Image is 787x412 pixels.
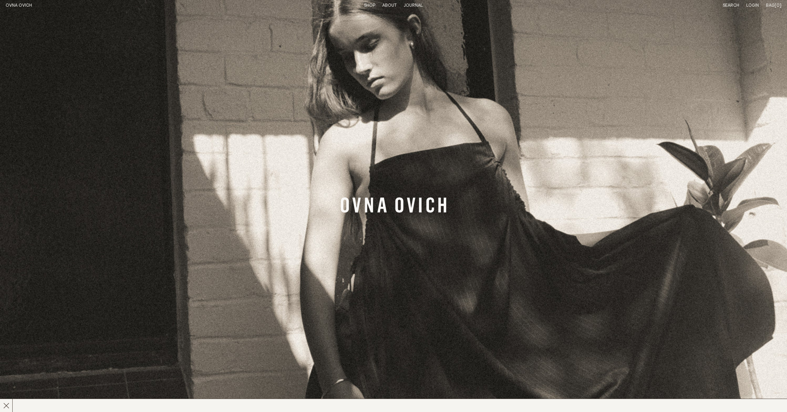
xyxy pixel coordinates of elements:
[775,3,781,8] span: [0]
[746,3,759,8] a: Login
[404,3,423,8] a: Journal
[341,197,446,215] a: Banner Link
[364,3,375,8] a: Shop
[766,3,775,8] span: Bag
[723,3,739,8] a: Search
[382,3,397,9] summary: About
[6,3,32,8] a: Home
